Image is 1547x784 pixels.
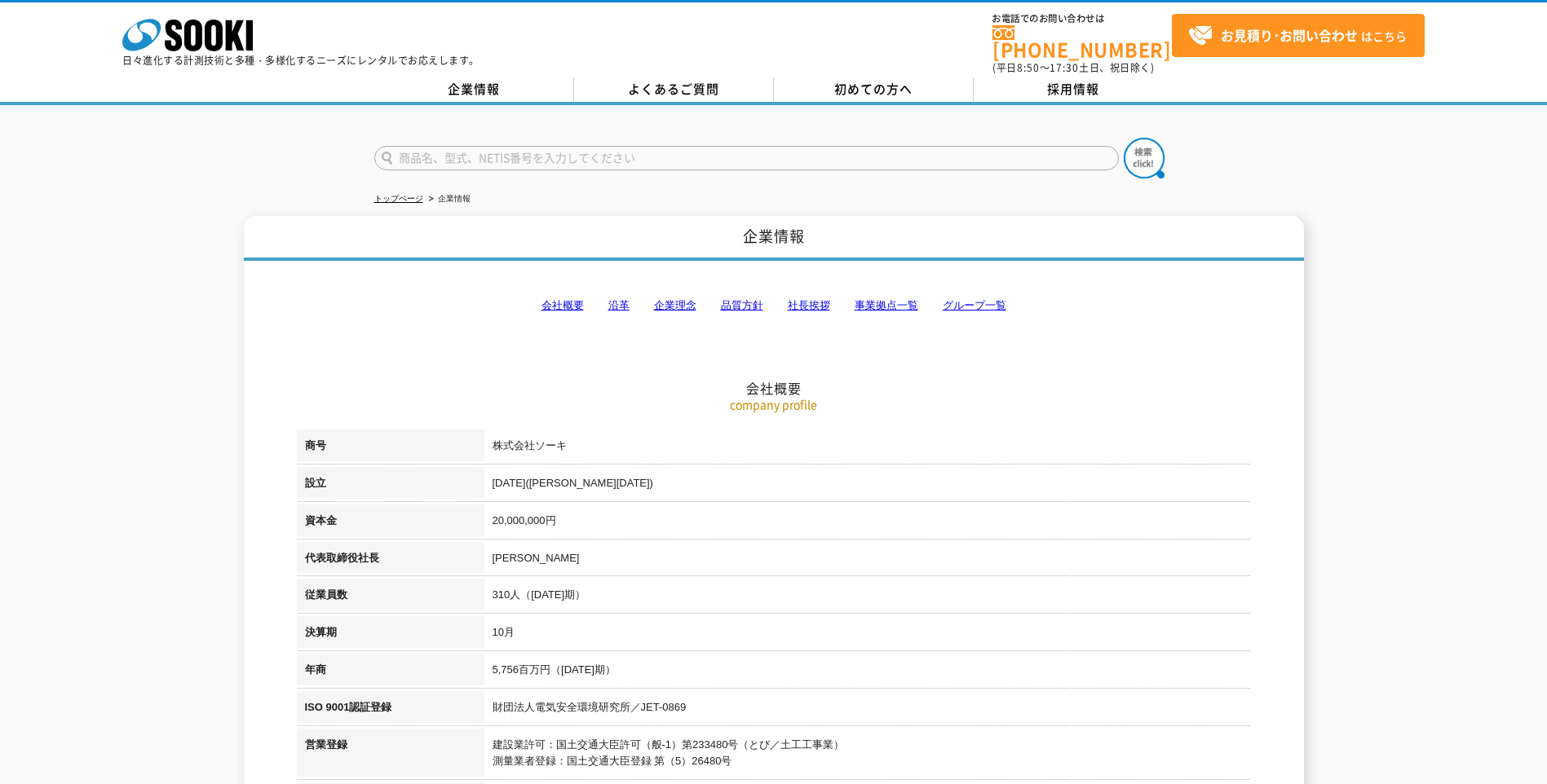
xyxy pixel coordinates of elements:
[484,467,1251,504] td: [DATE]([PERSON_NAME][DATE])
[1221,25,1358,45] strong: お見積り･お問い合わせ
[374,77,574,102] a: 企業情報
[484,579,1251,616] td: 310人（[DATE]期）
[297,654,484,691] th: 年商
[541,299,584,311] a: 会社概要
[992,25,1172,59] a: [PHONE_NUMBER]
[992,60,1154,75] span: (平日 ～ 土日、祝日除く)
[484,504,1251,542] td: 20,000,000円
[297,396,1251,413] p: company profile
[608,299,630,311] a: 沿革
[574,77,774,102] a: よくあるご質問
[834,80,913,98] span: 初めての方へ
[297,217,1251,397] h2: 会社概要
[943,299,1006,311] a: グループ一覧
[974,77,1174,102] a: 採用情報
[1188,24,1407,48] span: はこちら
[297,616,484,654] th: 決算期
[484,729,1251,783] td: 建設業許可：国土交通大臣許可（般-1）第233480号（とび／土工工事業） 測量業者登録：国土交通大臣登録 第（5）26480号
[855,299,918,311] a: 事業拠点一覧
[297,504,484,542] th: 資本金
[1124,138,1165,178] img: btn_search.png
[484,429,1251,467] td: 株式会社ソーキ
[297,729,484,783] th: 営業登録
[774,77,974,102] a: 初めての方へ
[484,654,1251,691] td: 5,756百万円（[DATE]期）
[122,55,480,65] p: 日々進化する計測技術と多種・多様化するニーズにレンタルでお応えします。
[654,299,696,311] a: 企業理念
[788,299,830,311] a: 社長挨拶
[297,467,484,504] th: 設立
[297,579,484,616] th: 従業員数
[1017,60,1040,75] span: 8:50
[374,146,1119,170] input: 商品名、型式、NETIS番号を入力してください
[1050,60,1079,75] span: 17:30
[484,542,1251,579] td: [PERSON_NAME]
[484,616,1251,654] td: 10月
[374,194,423,203] a: トップページ
[297,429,484,467] th: 商号
[1172,14,1425,57] a: お見積り･お問い合わせはこちら
[992,14,1172,24] span: お電話でのお問い合わせは
[426,191,471,208] li: 企業情報
[297,691,484,729] th: ISO 9001認証登録
[297,542,484,579] th: 代表取締役社長
[721,299,763,311] a: 品質方針
[484,691,1251,729] td: 財団法人電気安全環境研究所／JET-0869
[244,216,1304,261] h1: 企業情報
